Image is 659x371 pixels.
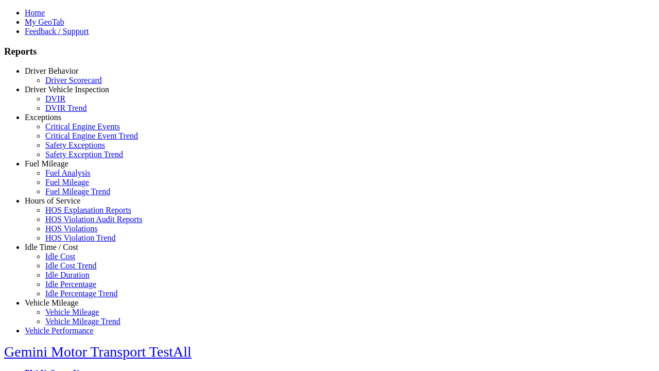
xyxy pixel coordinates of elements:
[25,66,78,75] a: Driver Behavior
[25,326,94,335] a: Vehicle Performance
[45,308,99,316] a: Vehicle Mileage
[45,122,120,131] a: Critical Engine Events
[45,141,105,149] a: Safety Exceptions
[25,298,78,307] a: Vehicle Mileage
[45,224,97,233] a: HOS Violations
[45,168,91,177] a: Fuel Analysis
[45,261,97,270] a: Idle Cost Trend
[4,344,192,360] a: Gemini Motor Transport TestAll
[25,196,80,205] a: Hours of Service
[45,317,120,326] a: Vehicle Mileage Trend
[45,150,123,159] a: Safety Exception Trend
[25,113,61,122] a: Exceptions
[45,131,138,140] a: Critical Engine Event Trend
[45,178,89,187] a: Fuel Mileage
[45,271,90,279] a: Idle Duration
[25,8,45,17] a: Home
[25,243,78,251] a: Idle Time / Cost
[45,187,110,196] a: Fuel Mileage Trend
[25,27,89,36] a: Feedback / Support
[25,18,64,26] a: My GeoTab
[45,289,117,298] a: Idle Percentage Trend
[45,215,143,224] a: HOS Violation Audit Reports
[25,85,109,94] a: Driver Vehicle Inspection
[25,159,68,168] a: Fuel Mileage
[4,46,655,57] h3: Reports
[45,94,65,103] a: DVIR
[45,104,86,112] a: DVIR Trend
[45,76,102,85] a: Driver Scorecard
[45,206,131,214] a: HOS Explanation Reports
[45,280,96,289] a: Idle Percentage
[45,252,75,261] a: Idle Cost
[45,233,116,242] a: HOS Violation Trend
